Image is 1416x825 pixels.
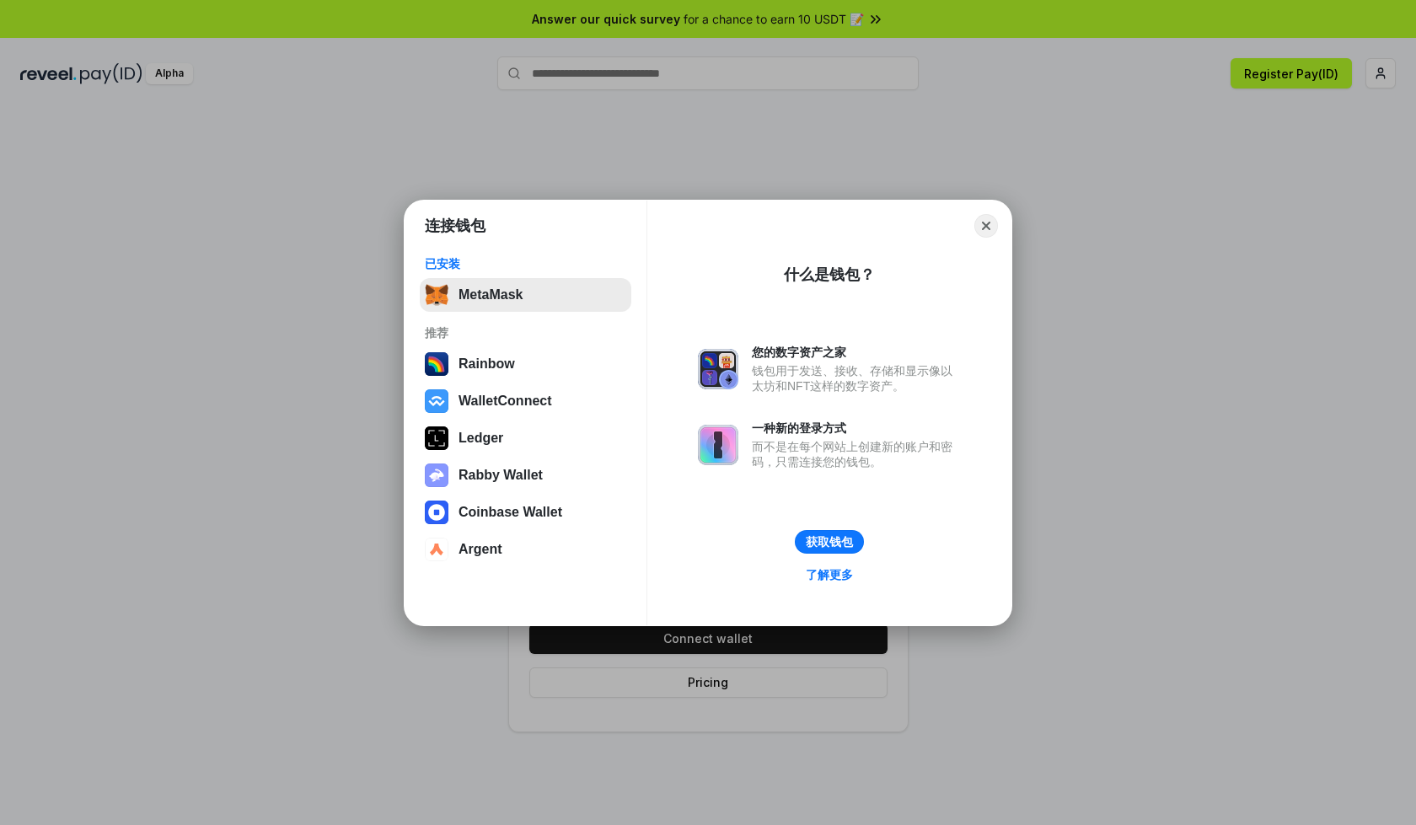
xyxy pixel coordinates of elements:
[752,363,961,394] div: 钱包用于发送、接收、存储和显示像以太坊和NFT这样的数字资产。
[752,345,961,360] div: 您的数字资产之家
[425,389,448,413] img: svg+xml,%3Csvg%20width%3D%2228%22%20height%3D%2228%22%20viewBox%3D%220%200%2028%2028%22%20fill%3D...
[459,542,502,557] div: Argent
[974,214,998,238] button: Close
[420,458,631,492] button: Rabby Wallet
[784,265,875,285] div: 什么是钱包？
[806,534,853,549] div: 获取钱包
[425,426,448,450] img: svg+xml,%3Csvg%20xmlns%3D%22http%3A%2F%2Fwww.w3.org%2F2000%2Fsvg%22%20width%3D%2228%22%20height%3...
[459,431,503,446] div: Ledger
[459,394,552,409] div: WalletConnect
[425,463,448,487] img: svg+xml,%3Csvg%20xmlns%3D%22http%3A%2F%2Fwww.w3.org%2F2000%2Fsvg%22%20fill%3D%22none%22%20viewBox...
[459,356,515,372] div: Rainbow
[425,325,626,340] div: 推荐
[425,501,448,524] img: svg+xml,%3Csvg%20width%3D%2228%22%20height%3D%2228%22%20viewBox%3D%220%200%2028%2028%22%20fill%3D...
[420,421,631,455] button: Ledger
[698,425,738,465] img: svg+xml,%3Csvg%20xmlns%3D%22http%3A%2F%2Fwww.w3.org%2F2000%2Fsvg%22%20fill%3D%22none%22%20viewBox...
[806,567,853,582] div: 了解更多
[420,384,631,418] button: WalletConnect
[425,216,485,236] h1: 连接钱包
[752,439,961,469] div: 而不是在每个网站上创建新的账户和密码，只需连接您的钱包。
[459,287,523,303] div: MetaMask
[420,278,631,312] button: MetaMask
[425,352,448,376] img: svg+xml,%3Csvg%20width%3D%22120%22%20height%3D%22120%22%20viewBox%3D%220%200%20120%20120%22%20fil...
[795,530,864,554] button: 获取钱包
[752,421,961,436] div: 一种新的登录方式
[425,283,448,307] img: svg+xml,%3Csvg%20fill%3D%22none%22%20height%3D%2233%22%20viewBox%3D%220%200%2035%2033%22%20width%...
[698,349,738,389] img: svg+xml,%3Csvg%20xmlns%3D%22http%3A%2F%2Fwww.w3.org%2F2000%2Fsvg%22%20fill%3D%22none%22%20viewBox...
[420,533,631,566] button: Argent
[420,347,631,381] button: Rainbow
[796,564,863,586] a: 了解更多
[459,505,562,520] div: Coinbase Wallet
[425,256,626,271] div: 已安装
[420,496,631,529] button: Coinbase Wallet
[425,538,448,561] img: svg+xml,%3Csvg%20width%3D%2228%22%20height%3D%2228%22%20viewBox%3D%220%200%2028%2028%22%20fill%3D...
[459,468,543,483] div: Rabby Wallet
